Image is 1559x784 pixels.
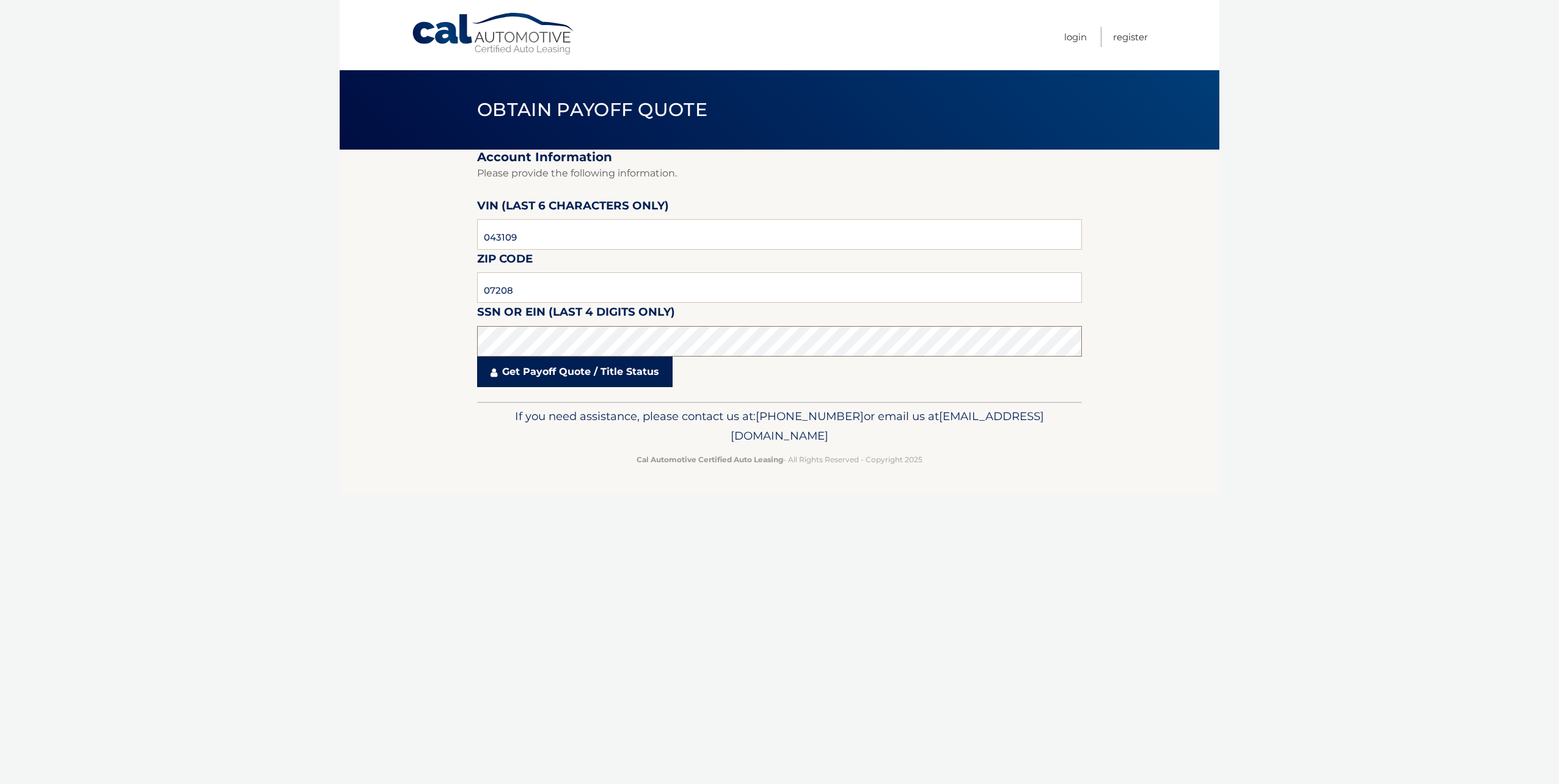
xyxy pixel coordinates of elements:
[637,455,783,464] strong: Cal Automotive Certified Auto Leasing
[477,197,669,219] label: VIN (last 6 characters only)
[485,407,1074,446] p: If you need assistance, please contact us at: or email us at
[1113,27,1148,47] a: Register
[477,98,707,121] span: Obtain Payoff Quote
[477,303,675,325] label: SSN or EIN (last 4 digits only)
[485,453,1074,466] p: - All Rights Reserved - Copyright 2025
[477,150,1082,165] h2: Account Information
[1064,27,1087,47] a: Login
[477,165,1082,182] p: Please provide the following information.
[411,12,576,56] a: Cal Automotive
[756,409,864,423] span: [PHONE_NUMBER]
[477,250,533,272] label: Zip Code
[477,357,673,387] a: Get Payoff Quote / Title Status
